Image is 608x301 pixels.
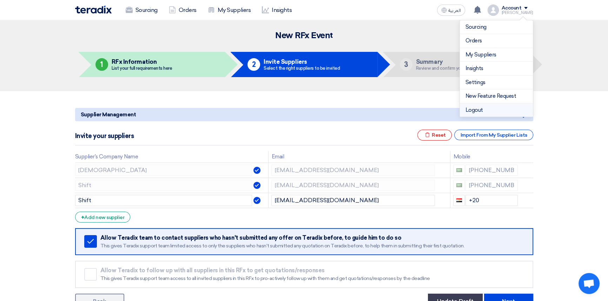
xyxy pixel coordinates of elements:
[437,5,465,16] button: العربية
[100,275,523,282] div: This gives Teradix support team access to all invited suppliers in this RFx to pro-actively follo...
[75,180,252,191] input: Supplier Name
[75,31,533,41] h2: New RFx Event
[100,267,523,274] div: Allow Teradix to follow up with all suppliers in this RFx to get quotations/responses
[269,151,450,163] th: Email
[460,103,533,117] li: Logout
[465,92,527,100] a: New Feature Request
[253,182,260,189] img: Verified Account
[112,59,172,65] h5: RFx Information
[112,66,172,70] div: List your full requirements here
[454,130,533,140] div: Import From My Supplier Lists
[256,2,297,18] a: Insights
[75,132,134,139] h5: Invite your suppliers
[488,5,499,16] img: profile_test.png
[465,64,527,73] a: Insights
[75,108,533,121] h5: Supplier Management
[75,6,112,14] img: Teradix logo
[75,195,252,206] input: Supplier Name
[465,195,518,206] input: Enter phone number
[465,78,527,87] a: Settings
[271,195,435,206] input: Email
[75,165,252,176] input: Supplier Name
[253,167,260,174] img: Verified Account
[465,51,527,59] a: My Suppliers
[247,58,260,71] div: 2
[450,151,521,163] th: Mobile
[400,58,412,71] div: 3
[75,151,269,163] th: Supplier's Company Name
[417,130,452,141] div: Reset
[253,197,260,204] img: Verified Account
[75,212,131,223] div: Add new supplier
[502,11,533,15] div: [PERSON_NAME]
[502,5,522,11] div: Account
[264,66,340,70] div: Select the right suppliers to be invited
[100,234,523,241] div: Allow Teradix team to contact suppliers who hasn't submitted any offer on Teradix before, to guid...
[448,8,461,13] span: العربية
[416,66,481,70] div: Review and confirm your request
[95,58,108,71] div: 1
[264,59,340,65] h5: Invite Suppliers
[579,273,600,294] a: Open chat
[163,2,202,18] a: Orders
[120,2,163,18] a: Sourcing
[202,2,256,18] a: My Suppliers
[271,165,435,176] input: Email
[100,243,523,249] div: This gives Teradix support team limited access to only the suppliers who hasn't submitted any quo...
[465,37,527,45] a: Orders
[465,23,527,31] a: Sourcing
[271,180,435,191] input: Email
[416,59,481,65] h5: Summary
[81,214,85,221] span: +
